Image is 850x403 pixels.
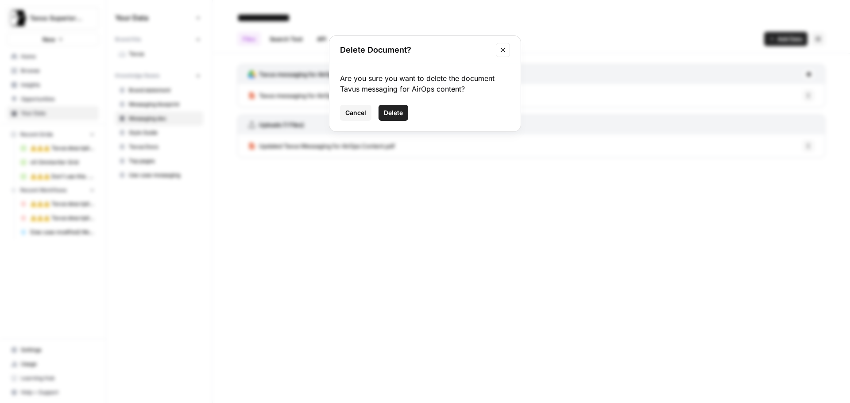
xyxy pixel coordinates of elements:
[496,43,510,57] button: Close modal
[384,108,403,117] span: Delete
[340,73,510,94] div: Are you sure you want to delete the document Tavus messaging for AirOps content?
[345,108,366,117] span: Cancel
[340,105,371,121] button: Cancel
[379,105,408,121] button: Delete
[340,44,491,56] h2: Delete Document?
